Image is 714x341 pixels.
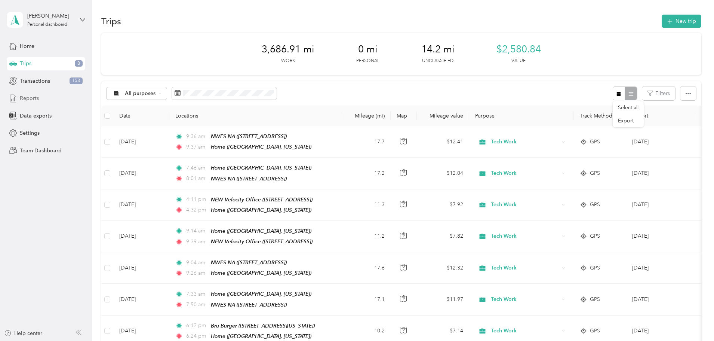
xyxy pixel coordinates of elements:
[186,195,207,204] span: 4:11 pm
[186,206,207,214] span: 4:32 pm
[618,104,638,111] span: Select all
[626,158,694,189] td: Sep 2025
[27,12,74,20] div: [PERSON_NAME]
[590,295,600,304] span: GPS
[491,169,559,177] span: Tech Work
[417,158,469,189] td: $12.04
[211,197,313,203] span: NEW Velocity Office ([STREET_ADDRESS])
[113,126,169,158] td: [DATE]
[70,77,83,84] span: 153
[186,259,207,267] span: 9:04 am
[417,126,469,158] td: $12.41
[211,302,287,308] span: NWES NA ([STREET_ADDRESS])
[186,238,207,246] span: 9:39 am
[186,322,207,330] span: 6:12 pm
[511,58,526,64] p: Value
[211,228,311,234] span: Home ([GEOGRAPHIC_DATA], [US_STATE])
[186,133,207,141] span: 9:36 am
[491,264,559,272] span: Tech Work
[186,301,207,309] span: 7:50 am
[186,164,207,172] span: 7:46 am
[590,169,600,177] span: GPS
[574,106,626,126] th: Track Method
[341,158,391,189] td: 17.2
[20,42,34,50] span: Home
[626,189,694,221] td: Sep 2025
[125,91,156,96] span: All purposes
[27,22,67,27] div: Personal dashboard
[417,189,469,221] td: $7.92
[186,227,207,235] span: 9:14 am
[186,143,207,151] span: 9:37 am
[341,252,391,284] td: 17.6
[113,221,169,252] td: [DATE]
[496,43,541,55] span: $2,580.84
[590,201,600,209] span: GPS
[642,86,675,100] button: Filters
[491,201,559,209] span: Tech Work
[113,284,169,315] td: [DATE]
[20,112,52,120] span: Data exports
[211,323,315,329] span: Bru Burger ([STREET_ADDRESS][US_STATE])
[618,118,634,124] span: Export
[211,176,287,182] span: NWES NA ([STREET_ADDRESS])
[422,58,453,64] p: Unclassified
[113,106,169,126] th: Date
[417,221,469,252] td: $7.82
[590,327,600,335] span: GPS
[211,238,313,244] span: NEW Velocity Office ([STREET_ADDRESS])
[20,60,31,67] span: Trips
[211,333,311,339] span: Home ([GEOGRAPHIC_DATA], [US_STATE])
[341,106,391,126] th: Mileage (mi)
[75,60,83,67] span: 8
[101,17,121,25] h1: Trips
[356,58,379,64] p: Personal
[186,332,207,340] span: 6:24 pm
[590,232,600,240] span: GPS
[391,106,417,126] th: Map
[491,327,559,335] span: Tech Work
[491,295,559,304] span: Tech Work
[186,290,207,298] span: 7:33 am
[211,291,311,297] span: Home ([GEOGRAPHIC_DATA], [US_STATE])
[590,264,600,272] span: GPS
[491,232,559,240] span: Tech Work
[341,126,391,158] td: 17.7
[626,221,694,252] td: Sep 2025
[358,43,378,55] span: 0 mi
[113,189,169,221] td: [DATE]
[469,106,574,126] th: Purpose
[672,299,714,341] iframe: Everlance-gr Chat Button Frame
[211,259,287,265] span: NWES NA ([STREET_ADDRESS])
[417,106,469,126] th: Mileage value
[281,58,295,64] p: Work
[211,144,311,150] span: Home ([GEOGRAPHIC_DATA], [US_STATE])
[491,138,559,146] span: Tech Work
[417,284,469,315] td: $11.97
[4,329,42,337] button: Help center
[341,221,391,252] td: 11.2
[113,158,169,189] td: [DATE]
[626,284,694,315] td: Sep 2025
[186,174,207,183] span: 8:01 am
[341,189,391,221] td: 11.3
[169,106,341,126] th: Locations
[211,207,311,213] span: Home ([GEOGRAPHIC_DATA], [US_STATE])
[341,284,391,315] td: 17.1
[113,252,169,284] td: [DATE]
[417,252,469,284] td: $12.32
[20,147,62,155] span: Team Dashboard
[186,269,207,277] span: 9:26 am
[626,106,694,126] th: Report
[211,270,311,276] span: Home ([GEOGRAPHIC_DATA], [US_STATE])
[626,126,694,158] td: Sep 2025
[626,252,694,284] td: Sep 2025
[211,165,311,171] span: Home ([GEOGRAPHIC_DATA], [US_STATE])
[211,133,287,139] span: NWES NA ([STREET_ADDRESS])
[590,138,600,146] span: GPS
[262,43,314,55] span: 3,686.91 mi
[20,129,40,137] span: Settings
[662,15,701,28] button: New trip
[421,43,455,55] span: 14.2 mi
